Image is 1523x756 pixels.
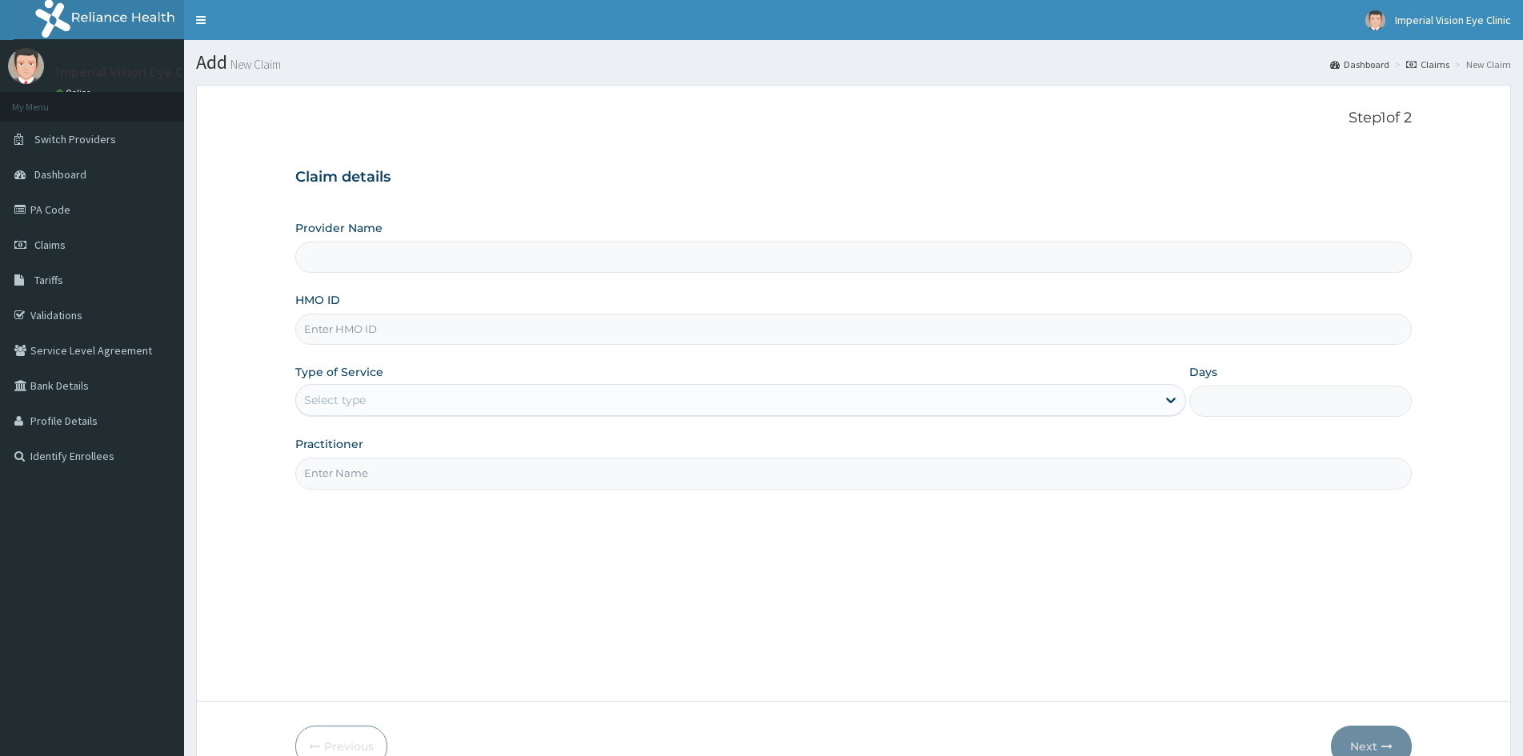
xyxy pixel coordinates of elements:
div: Select type [304,392,366,408]
label: Practitioner [295,436,363,452]
img: User Image [8,48,44,84]
span: Tariffs [34,273,63,287]
a: Online [56,87,94,98]
h3: Claim details [295,169,1412,186]
span: Switch Providers [34,132,116,146]
li: New Claim [1451,58,1511,71]
h1: Add [196,52,1511,73]
span: Dashboard [34,167,86,182]
label: Provider Name [295,220,383,236]
label: Days [1189,364,1217,380]
input: Enter Name [295,458,1412,489]
label: Type of Service [295,364,383,380]
label: HMO ID [295,292,340,308]
p: Imperial Vision Eye Clinic [56,65,209,79]
span: Imperial Vision Eye Clinic [1395,13,1511,27]
small: New Claim [227,58,281,70]
p: Step 1 of 2 [295,110,1412,127]
img: User Image [1365,10,1385,30]
input: Enter HMO ID [295,314,1412,345]
span: Claims [34,238,66,252]
a: Dashboard [1330,58,1389,71]
a: Claims [1406,58,1449,71]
